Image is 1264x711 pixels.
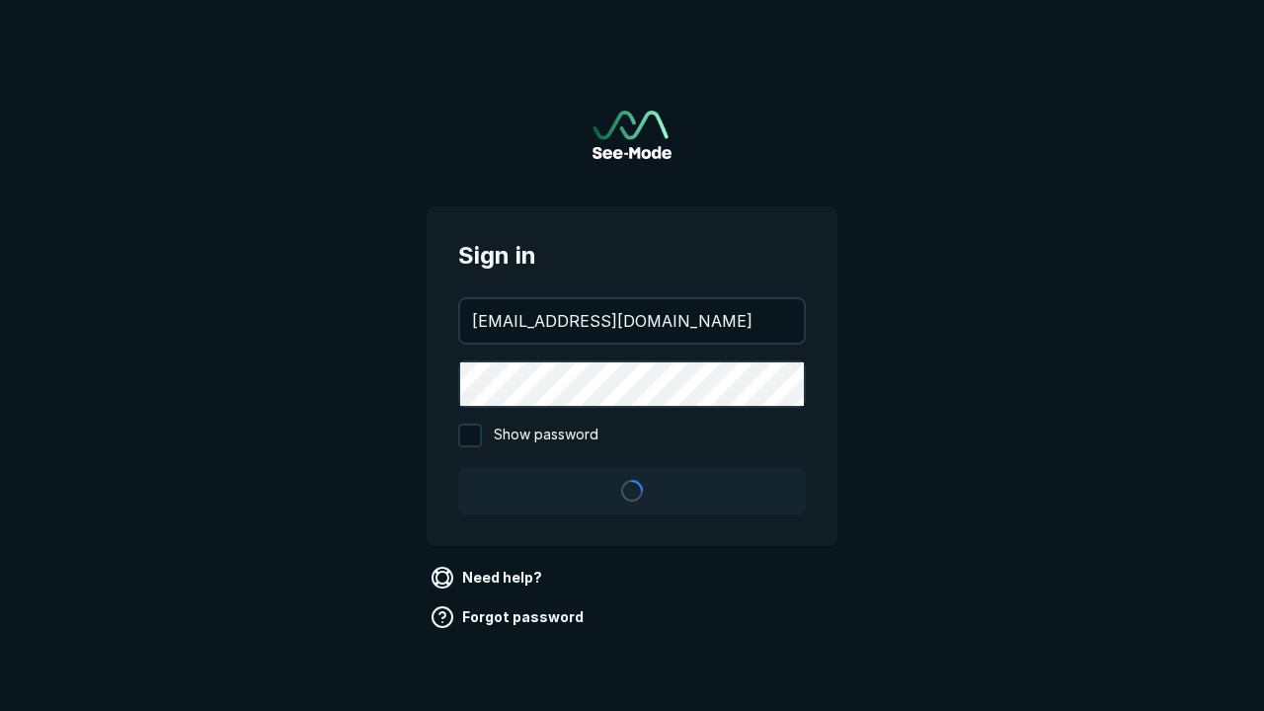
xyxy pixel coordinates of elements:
span: Sign in [458,238,806,274]
a: Go to sign in [592,111,671,159]
img: See-Mode Logo [592,111,671,159]
input: your@email.com [460,299,804,343]
a: Forgot password [427,601,592,633]
a: Need help? [427,562,550,593]
span: Show password [494,424,598,447]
